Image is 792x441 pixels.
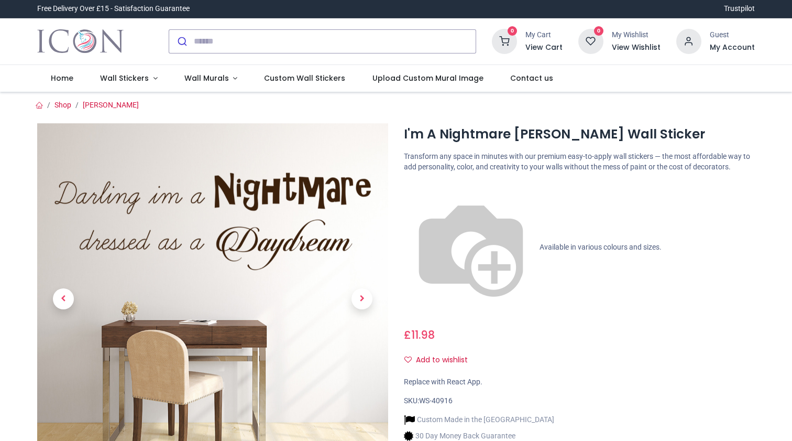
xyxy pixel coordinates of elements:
[510,73,553,83] span: Contact us
[594,26,604,36] sup: 0
[171,65,251,92] a: Wall Murals
[86,65,171,92] a: Wall Stickers
[37,176,90,422] a: Previous
[419,396,453,405] span: WS-40916
[404,396,755,406] div: SKU:
[184,73,229,83] span: Wall Murals
[411,327,435,342] span: 11.98
[710,30,755,40] div: Guest
[525,42,563,53] a: View Cart
[54,101,71,109] a: Shop
[525,30,563,40] div: My Cart
[37,27,124,56] a: Logo of Icon Wall Stickers
[404,414,554,425] li: Custom Made in the [GEOGRAPHIC_DATA]
[404,125,755,143] h1: I'm A Nightmare [PERSON_NAME] Wall Sticker
[53,288,74,309] span: Previous
[404,152,755,172] p: Transform any space in minutes with our premium easy-to-apply wall stickers — the most affordable...
[169,30,194,53] button: Submit
[404,327,435,342] span: £
[578,36,603,45] a: 0
[51,73,73,83] span: Home
[492,36,517,45] a: 0
[612,42,661,53] a: View Wishlist
[404,356,412,363] i: Add to wishlist
[508,26,518,36] sup: 0
[612,30,661,40] div: My Wishlist
[100,73,149,83] span: Wall Stickers
[404,377,755,388] div: Replace with React App.
[37,27,124,56] img: Icon Wall Stickers
[724,4,755,14] a: Trustpilot
[37,4,190,14] div: Free Delivery Over £15 - Satisfaction Guarantee
[404,180,538,315] img: color-wheel.png
[83,101,139,109] a: [PERSON_NAME]
[336,176,388,422] a: Next
[264,73,345,83] span: Custom Wall Stickers
[404,351,477,369] button: Add to wishlistAdd to wishlist
[710,42,755,53] a: My Account
[351,288,372,309] span: Next
[540,243,662,251] span: Available in various colours and sizes.
[372,73,483,83] span: Upload Custom Mural Image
